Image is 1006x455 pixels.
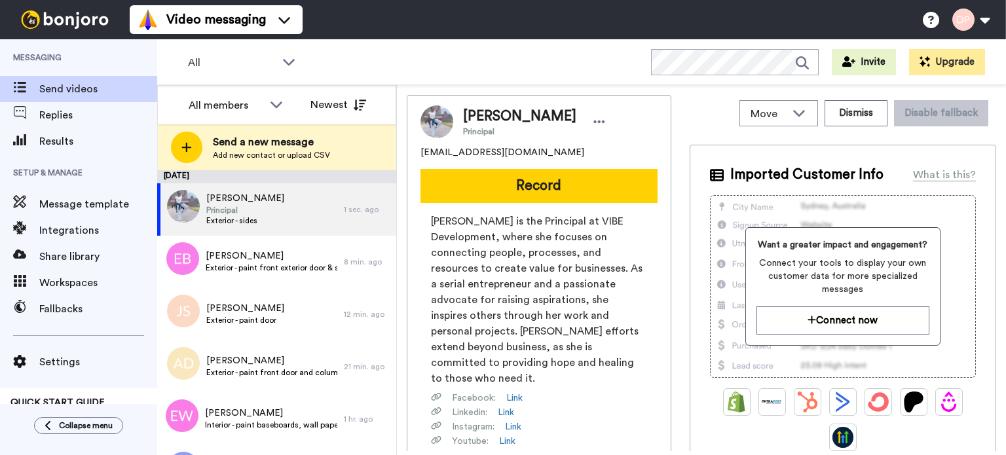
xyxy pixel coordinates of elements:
img: ad.png [167,347,200,380]
span: Move [751,106,786,122]
span: Fallbacks [39,301,157,317]
button: Disable fallback [894,100,988,126]
div: What is this? [913,167,976,183]
img: ew.png [166,399,198,432]
img: vm-color.svg [138,9,158,30]
span: Share library [39,249,157,264]
span: Imported Customer Info [730,165,884,185]
img: Hubspot [797,391,818,412]
span: Collapse menu [59,420,113,431]
span: [PERSON_NAME] [463,107,576,126]
span: Integrations [39,223,157,238]
span: [PERSON_NAME] [206,354,337,367]
img: Image of Steve Smith [420,105,453,138]
button: Record [420,169,658,203]
span: Connect your tools to display your own customer data for more specialized messages [756,257,929,296]
span: Youtube : [452,435,489,448]
div: 12 min. ago [344,309,390,319]
img: ActiveCampaign [832,391,853,412]
img: Drip [939,391,959,412]
span: Send videos [39,81,157,97]
span: Message template [39,196,157,212]
span: Exterior - paint front exterior door & side panel [206,263,337,273]
span: Principal [463,126,576,137]
img: js.png [167,295,200,327]
span: Interior - paint baseboards, wall paper removal & painted. [205,420,337,430]
span: [PERSON_NAME] is the Principal at VIBE Development, where she focuses on connecting people, proce... [431,213,647,386]
span: Add new contact or upload CSV [213,150,330,160]
span: Exterior - paint door [206,315,284,325]
span: Workspaces [39,275,157,291]
span: [PERSON_NAME] [205,407,337,420]
a: Link [498,406,514,419]
span: Instagram : [452,420,494,433]
img: Patreon [903,391,924,412]
button: Dismiss [825,100,887,126]
span: [PERSON_NAME] [206,249,337,263]
span: Facebook : [452,391,496,405]
div: 1 hr. ago [344,414,390,424]
span: Exterior - sides [206,215,284,226]
img: bj-logo-header-white.svg [16,10,114,29]
span: [PERSON_NAME] [206,302,284,315]
a: Link [506,391,523,405]
span: [EMAIL_ADDRESS][DOMAIN_NAME] [420,146,584,159]
div: 8 min. ago [344,257,390,267]
span: Exterior - paint front door and columns [206,367,337,378]
span: Results [39,134,157,149]
img: ConvertKit [868,391,889,412]
span: Video messaging [166,10,266,29]
span: Send a new message [213,134,330,150]
button: Newest [301,92,376,118]
img: 98bb060d-4b55-4bd1-aa18-f7526a177d76.jpg [167,190,200,223]
button: Collapse menu [34,417,123,434]
span: [PERSON_NAME] [206,192,284,205]
button: Connect now [756,306,929,335]
span: QUICK START GUIDE [10,398,105,407]
span: Replies [39,107,157,123]
img: Ontraport [762,391,783,412]
img: Shopify [726,391,747,412]
span: Settings [39,354,157,370]
button: Upgrade [909,49,985,75]
a: Link [499,435,515,448]
div: All members [189,98,263,113]
img: GoHighLevel [832,427,853,448]
span: Linkedin : [452,406,487,419]
span: All [188,55,276,71]
button: Invite [832,49,896,75]
span: Want a greater impact and engagement? [756,238,929,251]
img: eb.png [166,242,199,275]
div: 1 sec. ago [344,204,390,215]
a: Link [505,420,521,433]
span: Principal [206,205,284,215]
div: [DATE] [157,170,396,183]
div: 21 min. ago [344,361,390,372]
